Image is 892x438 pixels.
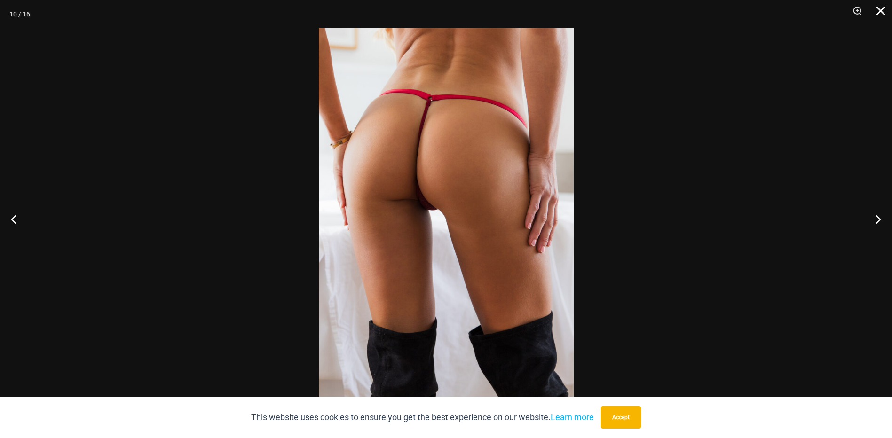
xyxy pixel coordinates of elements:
[601,406,641,429] button: Accept
[551,412,594,422] a: Learn more
[251,410,594,424] p: This website uses cookies to ensure you get the best experience on our website.
[9,7,30,21] div: 10 / 16
[857,196,892,242] button: Next
[319,28,574,410] img: Guilty Pleasures Red 689 Micro 02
